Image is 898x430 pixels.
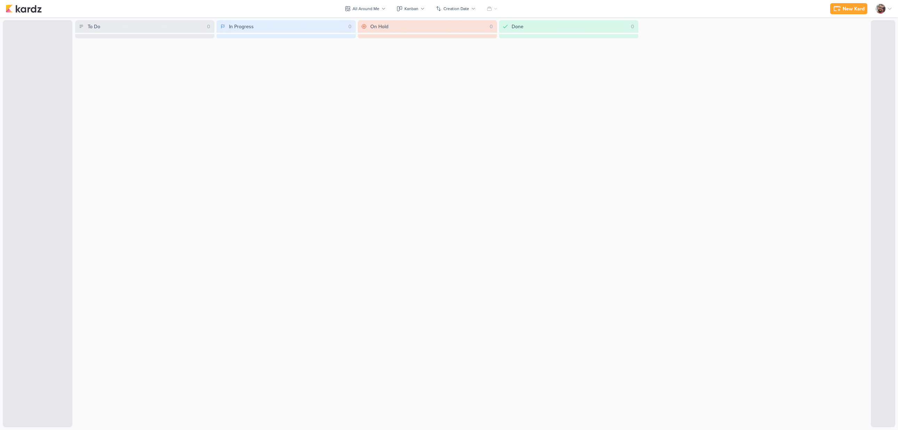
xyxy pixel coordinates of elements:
[346,23,354,30] div: 0
[830,3,867,14] button: New Kard
[487,23,496,30] div: 0
[628,23,637,30] div: 0
[204,23,213,30] div: 0
[512,23,523,30] div: Done
[88,23,100,30] div: To Do
[370,23,388,30] div: On Hold
[876,4,885,14] img: Evandro Araujo
[6,5,42,13] img: kardz.app
[229,23,254,30] div: In Progress
[843,5,865,13] div: New Kard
